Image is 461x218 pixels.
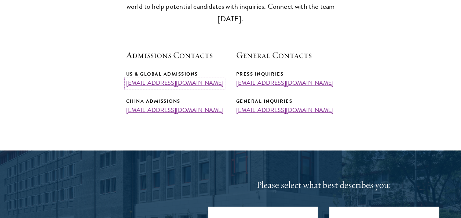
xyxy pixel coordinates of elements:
[236,106,333,115] a: [EMAIL_ADDRESS][DOMAIN_NAME]
[126,97,225,105] div: China Admissions
[236,70,335,78] div: Press Inquiries
[126,79,223,87] a: [EMAIL_ADDRESS][DOMAIN_NAME]
[126,49,225,61] h5: Admissions Contacts
[236,79,333,87] a: [EMAIL_ADDRESS][DOMAIN_NAME]
[236,97,335,105] div: General Inquiries
[126,106,223,115] a: [EMAIL_ADDRESS][DOMAIN_NAME]
[208,178,439,192] h4: Please select what best describes you:
[236,49,335,61] h5: General Contacts
[126,70,225,78] div: US & Global Admissions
